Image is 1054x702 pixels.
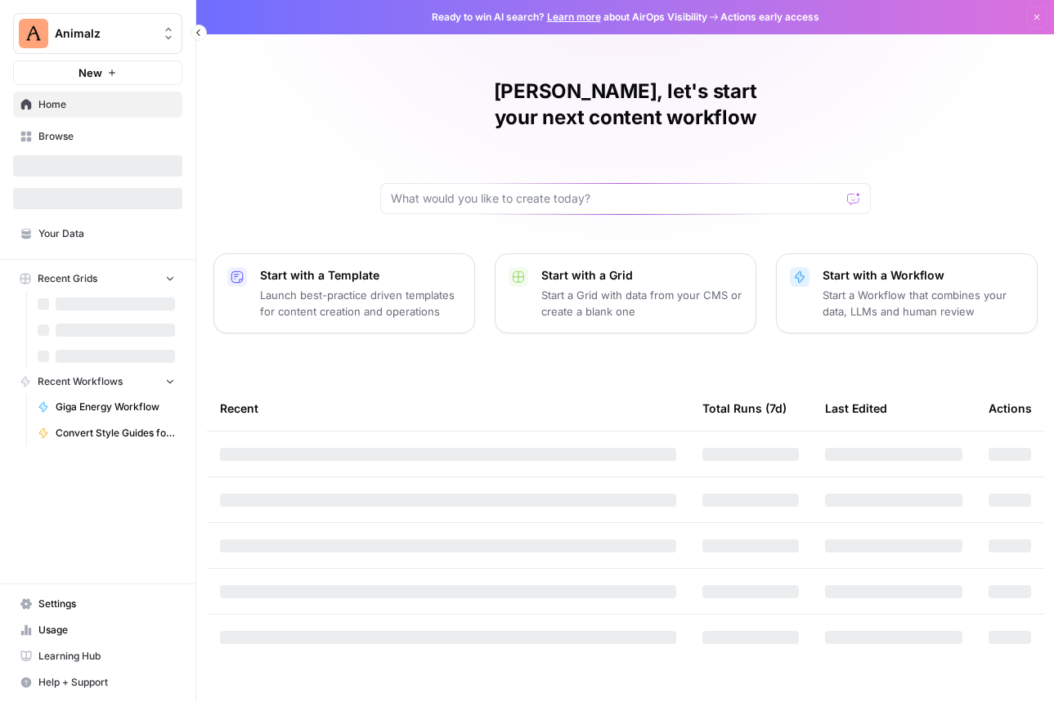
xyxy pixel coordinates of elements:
button: Recent Workflows [13,369,182,394]
span: Giga Energy Workflow [56,400,175,414]
a: Usage [13,617,182,643]
div: Actions [989,386,1032,431]
button: Start with a WorkflowStart a Workflow that combines your data, LLMs and human review [776,253,1038,333]
p: Start a Workflow that combines your data, LLMs and human review [823,287,1024,320]
a: Learning Hub [13,643,182,669]
span: Settings [38,597,175,611]
span: Home [38,97,175,112]
span: New [78,65,102,81]
span: Ready to win AI search? about AirOps Visibility [432,10,707,25]
a: Learn more [547,11,601,23]
button: New [13,60,182,85]
span: Animalz [55,25,154,42]
p: Start with a Workflow [823,267,1024,284]
a: Home [13,92,182,118]
button: Start with a TemplateLaunch best-practice driven templates for content creation and operations [213,253,475,333]
span: Actions early access [720,10,819,25]
a: Settings [13,591,182,617]
span: Usage [38,623,175,637]
span: Recent Workflows [38,374,123,389]
h1: [PERSON_NAME], let's start your next content workflow [380,78,871,131]
span: Convert Style Guides for LLMs [56,426,175,440]
span: Help + Support [38,675,175,690]
a: Convert Style Guides for LLMs [30,420,182,446]
img: Animalz Logo [19,19,48,48]
span: Browse [38,129,175,144]
a: Giga Energy Workflow [30,394,182,420]
button: Workspace: Animalz [13,13,182,54]
input: What would you like to create today? [391,190,841,207]
span: Learning Hub [38,649,175,664]
div: Last Edited [825,386,887,431]
p: Start with a Grid [541,267,742,284]
button: Help + Support [13,669,182,695]
p: Launch best-practice driven templates for content creation and operations [260,287,461,320]
p: Start with a Template [260,267,461,284]
button: Start with a GridStart a Grid with data from your CMS or create a blank one [495,253,756,333]
a: Browse [13,123,182,150]
p: Start a Grid with data from your CMS or create a blank one [541,287,742,320]
button: Recent Grids [13,266,182,291]
div: Recent [220,386,676,431]
a: Your Data [13,221,182,247]
div: Total Runs (7d) [702,386,787,431]
span: Your Data [38,226,175,241]
span: Recent Grids [38,271,97,286]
